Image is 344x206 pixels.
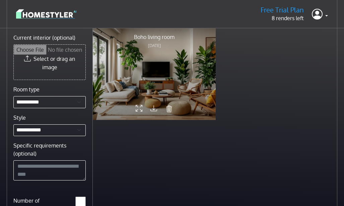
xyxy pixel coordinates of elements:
p: 8 renders left [261,14,304,22]
label: Current interior (optional) [13,34,75,42]
label: Room type [13,85,40,93]
label: Specific requirements (optional) [13,141,86,158]
p: [DATE] [134,42,175,49]
img: logo-3de290ba35641baa71223ecac5eacb59cb85b4c7fdf211dc9aaecaaee71ea2f8.svg [16,8,76,20]
h5: Free Trial Plan [261,6,304,14]
label: Style [13,114,26,122]
p: Boho living room [134,33,175,41]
